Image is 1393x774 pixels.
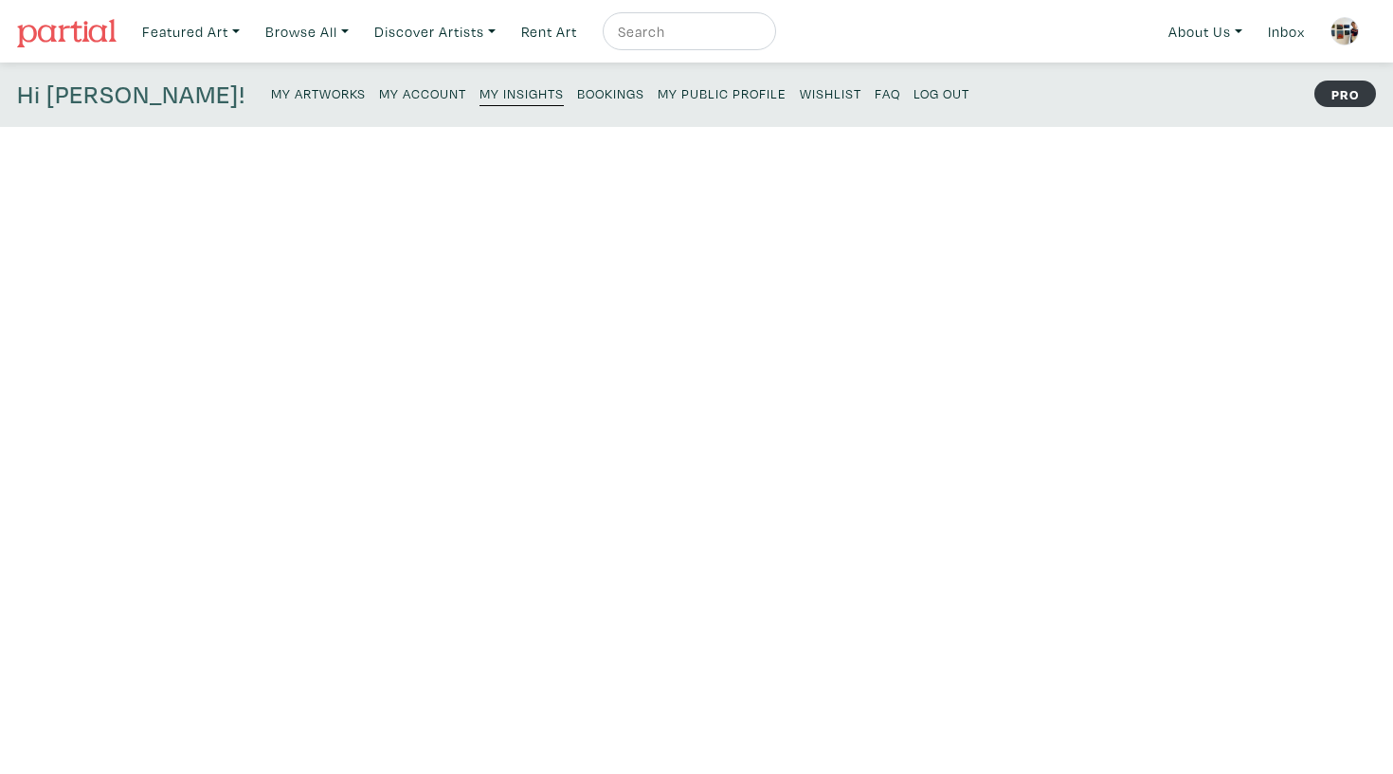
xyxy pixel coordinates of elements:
a: Log Out [914,80,969,105]
small: Log Out [914,84,969,102]
a: Inbox [1259,12,1313,51]
a: My Artworks [271,80,366,105]
a: Browse All [257,12,357,51]
small: My Insights [479,84,564,102]
a: FAQ [875,80,900,105]
small: Bookings [577,84,644,102]
h4: Hi [PERSON_NAME]! [17,80,245,110]
a: Bookings [577,80,644,105]
a: Rent Art [513,12,586,51]
a: Featured Art [134,12,248,51]
strong: PRO [1314,81,1376,107]
input: Search [616,20,758,44]
small: Wishlist [800,84,861,102]
a: Discover Artists [366,12,504,51]
a: My Public Profile [658,80,787,105]
small: My Account [379,84,466,102]
a: My Insights [479,80,564,106]
small: My Artworks [271,84,366,102]
a: My Account [379,80,466,105]
small: My Public Profile [658,84,787,102]
img: phpThumb.php [1330,17,1359,45]
a: Wishlist [800,80,861,105]
a: About Us [1160,12,1251,51]
small: FAQ [875,84,900,102]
